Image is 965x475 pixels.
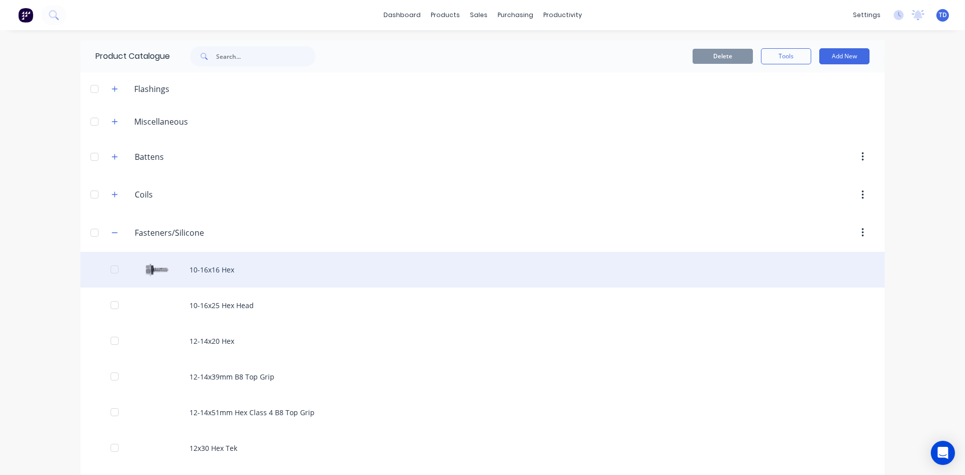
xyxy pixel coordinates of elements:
input: Enter category name [135,188,254,201]
div: 12-14x51mm Hex Class 4 B8 Top Grip [80,395,885,430]
input: Search... [216,46,316,66]
a: dashboard [378,8,426,23]
div: purchasing [493,8,538,23]
div: sales [465,8,493,23]
div: 10-16x25 Hex Head [80,288,885,323]
div: Miscellaneous [126,116,196,128]
div: 12-14x20 Hex [80,323,885,359]
div: Flashings [126,83,177,95]
input: Enter category name [135,227,254,239]
div: Open Intercom Messenger [931,441,955,465]
button: Add New [819,48,870,64]
div: Product Catalogue [80,40,170,72]
div: 12x30 Hex Tek [80,430,885,466]
div: 10-16x16 Hex10-16x16 Hex [80,252,885,288]
div: products [426,8,465,23]
input: Enter category name [135,151,254,163]
div: 12-14x39mm B8 Top Grip [80,359,885,395]
button: Delete [693,49,753,64]
div: settings [848,8,886,23]
div: productivity [538,8,587,23]
span: TD [939,11,947,20]
img: Factory [18,8,33,23]
button: Tools [761,48,811,64]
